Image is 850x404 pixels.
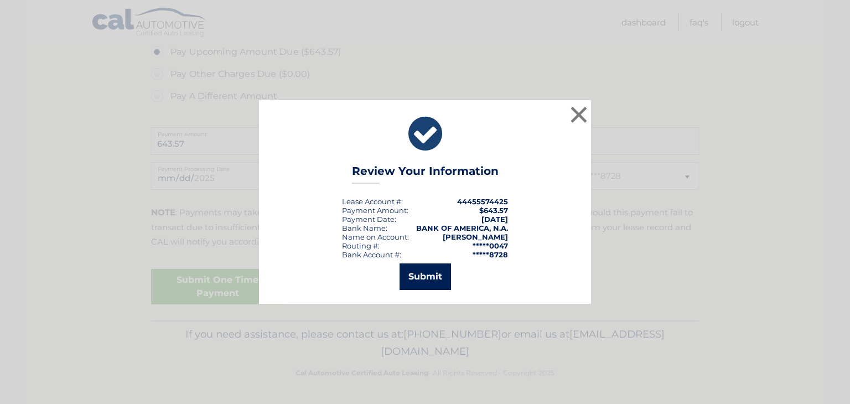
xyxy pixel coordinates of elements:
[400,263,451,290] button: Submit
[568,103,590,126] button: ×
[342,224,387,232] div: Bank Name:
[342,197,403,206] div: Lease Account #:
[342,232,409,241] div: Name on Account:
[342,215,396,224] div: :
[342,250,401,259] div: Bank Account #:
[342,241,380,250] div: Routing #:
[342,206,408,215] div: Payment Amount:
[416,224,508,232] strong: BANK OF AMERICA, N.A.
[481,215,508,224] span: [DATE]
[457,197,508,206] strong: 44455574425
[342,215,395,224] span: Payment Date
[479,206,508,215] span: $643.57
[443,232,508,241] strong: [PERSON_NAME]
[352,164,499,184] h3: Review Your Information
